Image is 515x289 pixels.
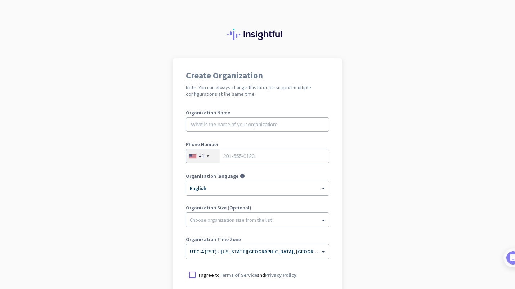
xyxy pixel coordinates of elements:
label: Phone Number [186,142,329,147]
h2: Note: You can always change this later, or support multiple configurations at the same time [186,84,329,97]
div: +1 [198,153,205,160]
p: I agree to and [199,271,296,279]
i: help [240,173,245,179]
input: 201-555-0123 [186,149,329,163]
input: What is the name of your organization? [186,117,329,132]
h1: Create Organization [186,71,329,80]
label: Organization language [186,173,238,179]
img: Insightful [227,29,288,40]
a: Terms of Service [220,272,257,278]
a: Privacy Policy [265,272,296,278]
label: Organization Name [186,110,329,115]
label: Organization Time Zone [186,237,329,242]
label: Organization Size (Optional) [186,205,329,210]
